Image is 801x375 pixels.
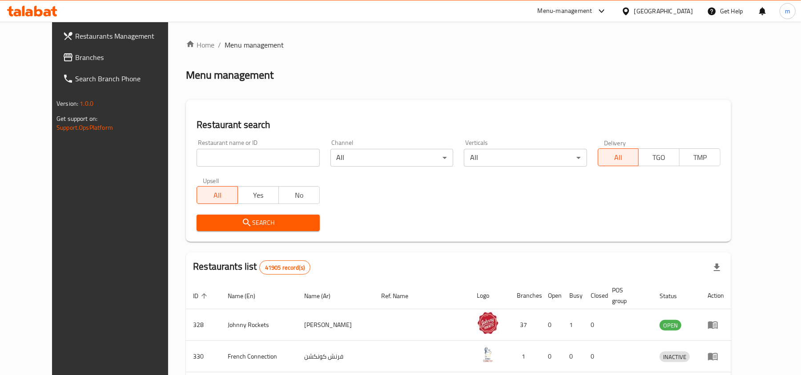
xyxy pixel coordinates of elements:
a: Restaurants Management [56,25,186,47]
th: Logo [470,282,510,309]
div: Total records count [259,260,310,275]
img: French Connection [477,343,499,366]
div: Export file [706,257,728,278]
img: Johnny Rockets [477,312,499,334]
span: Restaurants Management [75,31,179,41]
label: Upsell [203,177,219,184]
span: ID [193,291,210,301]
td: 328 [186,309,221,341]
th: Closed [584,282,605,309]
span: Branches [75,52,179,63]
a: Branches [56,47,186,68]
a: Home [186,40,214,50]
span: Name (En) [228,291,267,301]
span: All [201,189,234,202]
h2: Restaurant search [197,118,720,132]
label: Delivery [604,140,626,146]
td: [PERSON_NAME] [297,309,374,341]
button: Search [197,215,319,231]
span: Status [660,291,688,301]
td: 330 [186,341,221,372]
span: Version: [56,98,78,109]
button: All [598,148,639,166]
button: No [278,186,320,204]
li: / [218,40,221,50]
th: Branches [510,282,541,309]
button: Yes [237,186,279,204]
span: No [282,189,316,202]
span: All [602,151,636,164]
span: 1.0.0 [80,98,93,109]
div: OPEN [660,320,681,331]
span: Ref. Name [382,291,420,301]
h2: Restaurants list [193,260,310,275]
td: 0 [584,309,605,341]
span: Search [204,217,312,228]
th: Busy [562,282,584,309]
span: OPEN [660,320,681,331]
div: Menu [708,319,724,330]
button: All [197,186,238,204]
td: فرنش كونكشن [297,341,374,372]
span: INACTIVE [660,352,690,362]
td: 37 [510,309,541,341]
span: POS group [612,285,642,306]
div: Menu [708,351,724,362]
span: TMP [683,151,717,164]
td: 0 [562,341,584,372]
div: [GEOGRAPHIC_DATA] [634,6,693,16]
a: Support.OpsPlatform [56,122,113,133]
td: 1 [562,309,584,341]
button: TGO [638,148,680,166]
td: 1 [510,341,541,372]
span: Get support on: [56,113,97,124]
span: Yes [242,189,275,202]
span: Search Branch Phone [75,73,179,84]
td: 0 [541,341,562,372]
td: French Connection [221,341,297,372]
input: Search for restaurant name or ID.. [197,149,319,167]
td: 0 [584,341,605,372]
button: TMP [679,148,720,166]
th: Open [541,282,562,309]
span: 41905 record(s) [260,263,310,272]
nav: breadcrumb [186,40,731,50]
th: Action [700,282,731,309]
span: m [785,6,790,16]
div: All [464,149,587,167]
td: 0 [541,309,562,341]
span: TGO [642,151,676,164]
td: Johnny Rockets [221,309,297,341]
span: Menu management [225,40,284,50]
div: Menu-management [538,6,592,16]
h2: Menu management [186,68,274,82]
span: Name (Ar) [304,291,342,301]
div: All [330,149,453,167]
a: Search Branch Phone [56,68,186,89]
